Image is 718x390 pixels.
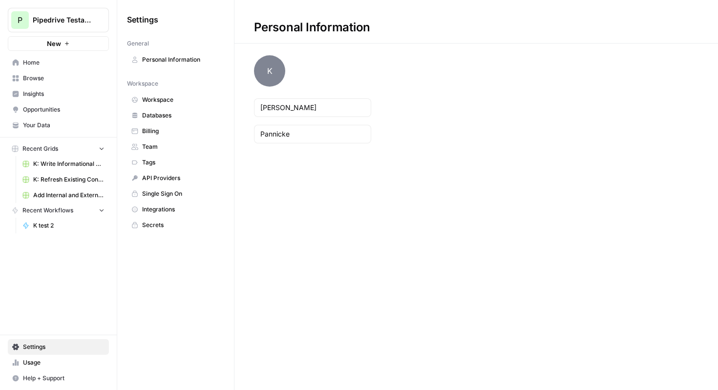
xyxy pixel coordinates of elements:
[127,123,224,139] a: Billing
[18,172,109,187] a: K: Refresh Existing Content (1)
[8,339,109,355] a: Settings
[33,221,105,230] span: K test 2
[234,20,390,35] div: Personal Information
[23,121,105,130] span: Your Data
[142,174,220,183] span: API Providers
[127,217,224,233] a: Secrets
[127,155,224,170] a: Tags
[8,203,109,218] button: Recent Workflows
[33,15,92,25] span: Pipedrive Testaccount
[18,218,109,233] a: K test 2
[18,156,109,172] a: K: Write Informational Article
[33,160,105,168] span: K: Write Informational Article
[142,127,220,136] span: Billing
[8,355,109,370] a: Usage
[8,141,109,156] button: Recent Grids
[23,90,105,98] span: Insights
[127,79,158,88] span: Workspace
[23,105,105,114] span: Opportunities
[127,14,158,25] span: Settings
[142,189,220,198] span: Single Sign On
[142,221,220,229] span: Secrets
[18,187,109,203] a: Add Internal and External Links
[127,39,149,48] span: General
[8,117,109,133] a: Your Data
[8,370,109,386] button: Help + Support
[33,175,105,184] span: K: Refresh Existing Content (1)
[142,205,220,214] span: Integrations
[127,170,224,186] a: API Providers
[127,139,224,155] a: Team
[142,55,220,64] span: Personal Information
[33,191,105,200] span: Add Internal and External Links
[22,206,73,215] span: Recent Workflows
[8,8,109,32] button: Workspace: Pipedrive Testaccount
[254,55,285,87] span: K
[23,74,105,83] span: Browse
[8,36,109,51] button: New
[142,158,220,167] span: Tags
[142,142,220,151] span: Team
[23,343,105,351] span: Settings
[47,39,61,48] span: New
[23,58,105,67] span: Home
[8,102,109,117] a: Opportunities
[8,70,109,86] a: Browse
[8,55,109,70] a: Home
[127,202,224,217] a: Integrations
[23,374,105,383] span: Help + Support
[18,14,22,26] span: P
[142,111,220,120] span: Databases
[127,108,224,123] a: Databases
[127,52,224,68] a: Personal Information
[127,92,224,108] a: Workspace
[23,358,105,367] span: Usage
[127,186,224,202] a: Single Sign On
[22,144,58,153] span: Recent Grids
[142,95,220,104] span: Workspace
[8,86,109,102] a: Insights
